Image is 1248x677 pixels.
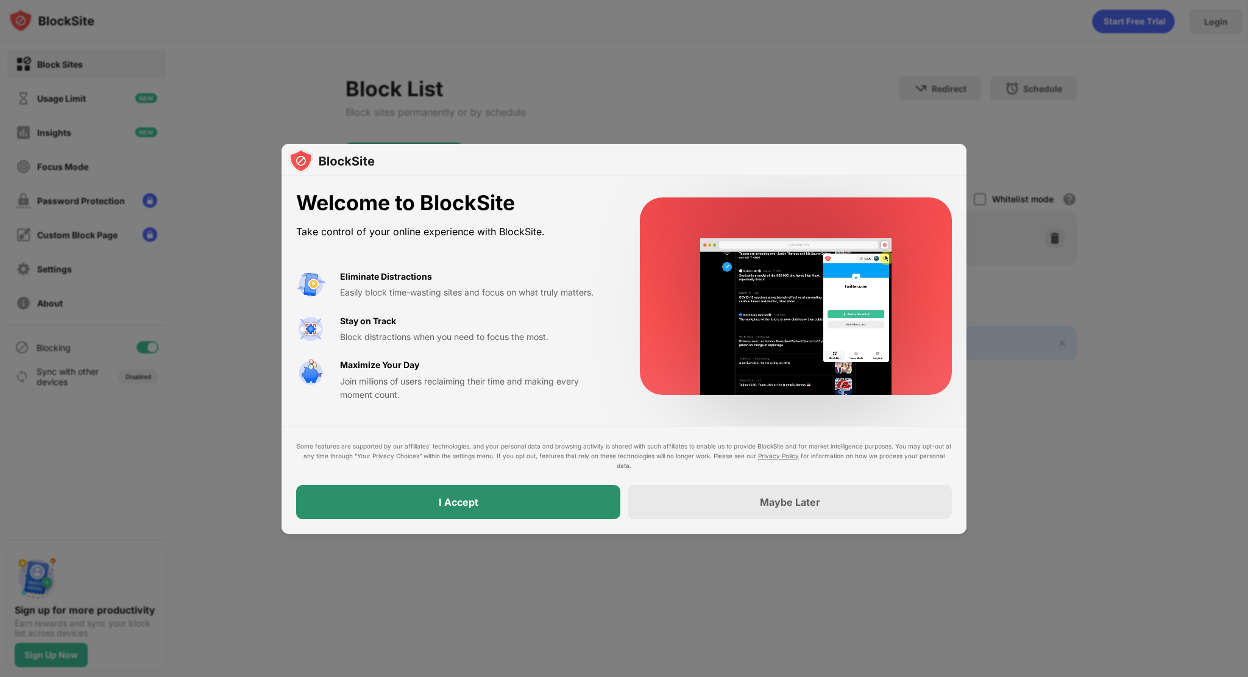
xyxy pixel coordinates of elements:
[289,149,375,173] img: logo-blocksite.svg
[340,286,611,299] div: Easily block time-wasting sites and focus on what truly matters.
[758,452,799,459] a: Privacy Policy
[296,191,611,216] div: Welcome to BlockSite
[439,496,478,508] div: I Accept
[340,358,419,372] div: Maximize Your Day
[340,270,432,283] div: Eliminate Distractions
[340,314,396,328] div: Stay on Track
[296,270,325,299] img: value-avoid-distractions.svg
[296,358,325,388] img: value-safe-time.svg
[340,375,611,402] div: Join millions of users reclaiming their time and making every moment count.
[760,496,820,508] div: Maybe Later
[340,330,611,344] div: Block distractions when you need to focus the most.
[296,441,952,470] div: Some features are supported by our affiliates’ technologies, and your personal data and browsing ...
[296,314,325,344] img: value-focus.svg
[296,223,611,241] div: Take control of your online experience with BlockSite.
